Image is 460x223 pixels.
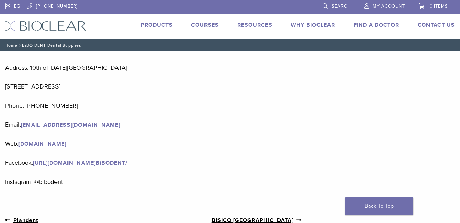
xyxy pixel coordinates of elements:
p: Address: 10th of [DATE][GEOGRAPHIC_DATA] [5,62,301,73]
a: Back To Top [345,197,413,215]
p: Phone: [PHONE_NUMBER] [5,101,301,111]
span: 0 items [430,3,448,9]
a: Products [141,22,173,28]
a: Courses [191,22,219,28]
p: Facebook: [5,157,301,168]
a: Resources [237,22,272,28]
span: My Account [373,3,405,9]
a: Why Bioclear [291,22,335,28]
img: Bioclear [5,21,86,31]
a: Home [3,43,17,48]
p: Instagram: @bibodent [5,177,301,187]
span: Search [332,3,351,9]
a: Contact Us [418,22,455,28]
p: Web: [5,139,301,149]
p: [STREET_ADDRESS] [5,81,301,92]
a: Find A Doctor [353,22,399,28]
p: Email: [5,119,301,130]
